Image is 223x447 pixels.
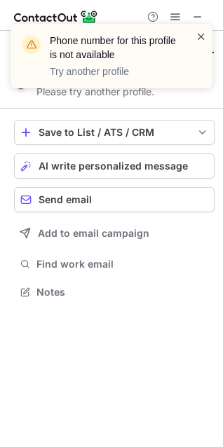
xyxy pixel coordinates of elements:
span: Add to email campaign [38,228,149,239]
button: Add to email campaign [14,221,215,246]
span: Notes [36,286,209,298]
button: AI write personalized message [14,153,215,179]
img: warning [20,34,43,56]
span: Find work email [36,258,209,270]
div: Save to List / ATS / CRM [39,127,190,138]
img: ContactOut v5.3.10 [14,8,98,25]
header: Phone number for this profile is not available [50,34,179,62]
p: Try another profile [50,64,179,78]
button: Find work email [14,254,215,274]
button: Send email [14,187,215,212]
button: Notes [14,282,215,302]
span: AI write personalized message [39,160,188,172]
button: save-profile-one-click [14,120,215,145]
span: Send email [39,194,92,205]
